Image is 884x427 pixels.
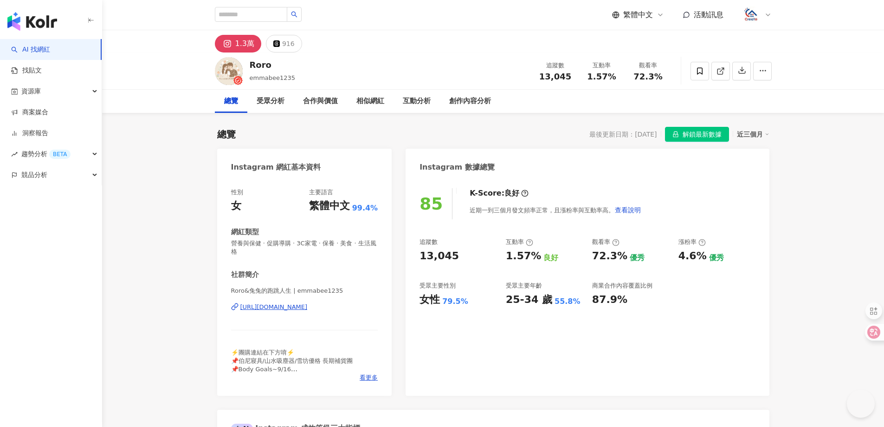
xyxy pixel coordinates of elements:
[419,282,456,290] div: 受眾主要性別
[442,296,468,307] div: 79.5%
[231,303,378,311] a: [URL][DOMAIN_NAME]
[506,282,542,290] div: 受眾主要年齡
[419,194,443,213] div: 85
[21,144,71,164] span: 趨勢分析
[847,390,875,418] iframe: Help Scout Beacon - Open
[7,12,57,31] img: logo
[665,127,729,142] button: 解鎖最新數據
[506,238,533,246] div: 互動率
[21,164,47,185] span: 競品分析
[543,253,558,263] div: 良好
[11,45,50,54] a: searchAI 找網紅
[470,188,529,198] div: K-Score :
[231,239,378,256] span: 營養與保健 · 促購導購 · 3C家電 · 保養 · 美食 · 生活風格
[403,96,431,107] div: 互動分析
[694,10,723,19] span: 活動訊息
[630,253,645,263] div: 優秀
[257,96,284,107] div: 受眾分析
[231,199,241,213] div: 女
[21,81,41,102] span: 資源庫
[506,249,541,263] div: 1.57%
[356,96,384,107] div: 相似網紅
[589,131,657,138] div: 最後更新日期：[DATE]
[470,201,641,219] div: 近期一到三個月發文頻率正常，且漲粉率與互動率高。
[231,287,378,295] span: Roro&兔兔的跑跳人生 | emmabee1235
[419,249,459,263] div: 13,045
[231,270,259,280] div: 社群簡介
[235,37,254,50] div: 1.3萬
[224,96,238,107] div: 總覽
[11,151,18,158] span: rise
[266,35,302,53] button: 916
[49,150,71,159] div: BETA
[250,59,296,71] div: Roro
[737,128,769,140] div: 近三個月
[215,35,261,53] button: 1.3萬
[231,188,243,197] div: 性別
[555,296,581,307] div: 55.8%
[419,293,440,307] div: 女性
[539,72,571,81] span: 13,045
[623,10,653,20] span: 繁體中文
[309,188,333,197] div: 主要語言
[240,303,308,311] div: [URL][DOMAIN_NAME]
[419,238,438,246] div: 追蹤數
[615,206,641,214] span: 查看說明
[592,282,652,290] div: 商業合作內容覆蓋比例
[506,293,552,307] div: 25-34 歲
[683,127,722,142] span: 解鎖最新數據
[742,6,760,24] img: logo.png
[352,203,378,213] span: 99.4%
[360,374,378,382] span: 看更多
[631,61,666,70] div: 觀看率
[672,131,679,138] span: lock
[217,128,236,141] div: 總覽
[231,162,321,172] div: Instagram 網紅基本資料
[11,108,48,117] a: 商案媒合
[592,249,627,263] div: 72.3%
[538,61,573,70] div: 追蹤數
[250,74,296,81] span: emmabee1235
[633,72,662,81] span: 72.3%
[449,96,491,107] div: 創作內容分析
[215,57,243,85] img: KOL Avatar
[587,72,616,81] span: 1.57%
[584,61,619,70] div: 互動率
[231,227,259,237] div: 網紅類型
[419,162,495,172] div: Instagram 數據總覽
[592,293,627,307] div: 87.9%
[592,238,619,246] div: 觀看率
[678,238,706,246] div: 漲粉率
[11,129,48,138] a: 洞察報告
[309,199,350,213] div: 繁體中文
[303,96,338,107] div: 合作與價值
[291,11,297,18] span: search
[282,37,295,50] div: 916
[504,188,519,198] div: 良好
[614,201,641,219] button: 查看說明
[11,66,42,75] a: 找貼文
[678,249,707,263] div: 4.6%
[709,253,724,263] div: 優秀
